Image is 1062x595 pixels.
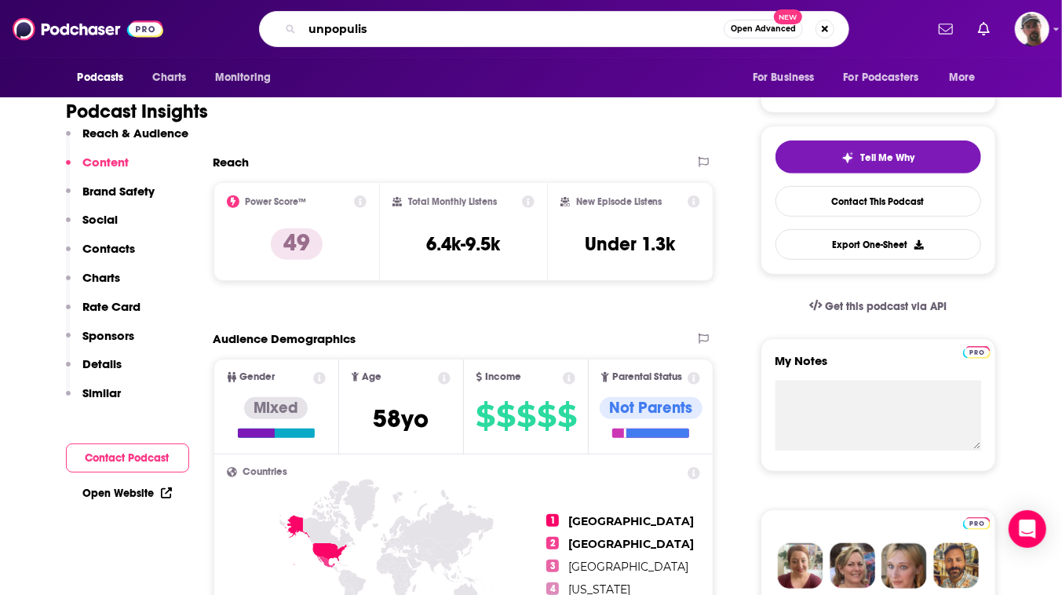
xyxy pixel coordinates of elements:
[776,141,981,173] button: tell me why sparkleTell Me Why
[83,385,122,400] p: Similar
[243,467,288,477] span: Countries
[612,372,682,382] span: Parental Status
[244,397,308,419] div: Mixed
[568,560,688,574] span: [GEOGRAPHIC_DATA]
[13,14,163,44] img: Podchaser - Follow, Share and Rate Podcasts
[83,299,141,314] p: Rate Card
[516,403,535,429] span: $
[66,444,189,473] button: Contact Podcast
[143,63,196,93] a: Charts
[83,328,135,343] p: Sponsors
[362,372,381,382] span: Age
[576,196,662,207] h2: New Episode Listens
[408,196,497,207] h2: Total Monthly Listens
[949,67,976,89] span: More
[963,346,991,359] img: Podchaser Pro
[66,184,155,213] button: Brand Safety
[834,63,942,93] button: open menu
[240,372,276,382] span: Gender
[1009,510,1046,548] div: Open Intercom Messenger
[963,515,991,530] a: Pro website
[83,126,189,141] p: Reach & Audience
[83,356,122,371] p: Details
[67,100,209,123] h1: Podcast Insights
[546,560,559,572] span: 3
[78,67,124,89] span: Podcasts
[1015,12,1049,46] button: Show profile menu
[742,63,834,93] button: open menu
[932,16,959,42] a: Show notifications dropdown
[83,155,130,170] p: Content
[373,403,429,434] span: 58 yo
[963,344,991,359] a: Pro website
[776,353,981,381] label: My Notes
[568,514,694,528] span: [GEOGRAPHIC_DATA]
[66,155,130,184] button: Content
[797,287,960,326] a: Get this podcast via API
[496,403,515,429] span: $
[66,299,141,328] button: Rate Card
[271,228,323,260] p: 49
[938,63,995,93] button: open menu
[860,151,914,164] span: Tell Me Why
[66,270,121,299] button: Charts
[213,155,250,170] h2: Reach
[600,397,703,419] div: Not Parents
[1015,12,1049,46] img: User Profile
[83,212,119,227] p: Social
[557,403,576,429] span: $
[83,184,155,199] p: Brand Safety
[731,25,796,33] span: Open Advanced
[485,372,521,382] span: Income
[774,9,802,24] span: New
[215,67,271,89] span: Monitoring
[586,232,676,256] h3: Under 1.3k
[546,514,559,527] span: 1
[213,331,356,346] h2: Audience Demographics
[426,232,500,256] h3: 6.4k-9.5k
[259,11,849,47] div: Search podcasts, credits, & more...
[753,67,815,89] span: For Business
[204,63,291,93] button: open menu
[83,487,172,500] a: Open Website
[776,186,981,217] a: Contact This Podcast
[881,543,927,589] img: Jules Profile
[963,517,991,530] img: Podchaser Pro
[778,543,823,589] img: Sydney Profile
[476,403,495,429] span: $
[66,328,135,357] button: Sponsors
[568,537,694,551] span: [GEOGRAPHIC_DATA]
[66,385,122,414] button: Similar
[776,229,981,260] button: Export One-Sheet
[933,543,979,589] img: Jon Profile
[825,300,947,313] span: Get this podcast via API
[724,20,803,38] button: Open AdvancedNew
[302,16,724,42] input: Search podcasts, credits, & more...
[972,16,996,42] a: Show notifications dropdown
[83,270,121,285] p: Charts
[830,543,875,589] img: Barbara Profile
[537,403,556,429] span: $
[66,241,136,270] button: Contacts
[83,241,136,256] p: Contacts
[546,582,559,595] span: 4
[153,67,187,89] span: Charts
[67,63,144,93] button: open menu
[546,537,559,549] span: 2
[66,356,122,385] button: Details
[66,212,119,241] button: Social
[246,196,307,207] h2: Power Score™
[1015,12,1049,46] span: Logged in as cjPurdy
[844,67,919,89] span: For Podcasters
[66,126,189,155] button: Reach & Audience
[841,151,854,164] img: tell me why sparkle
